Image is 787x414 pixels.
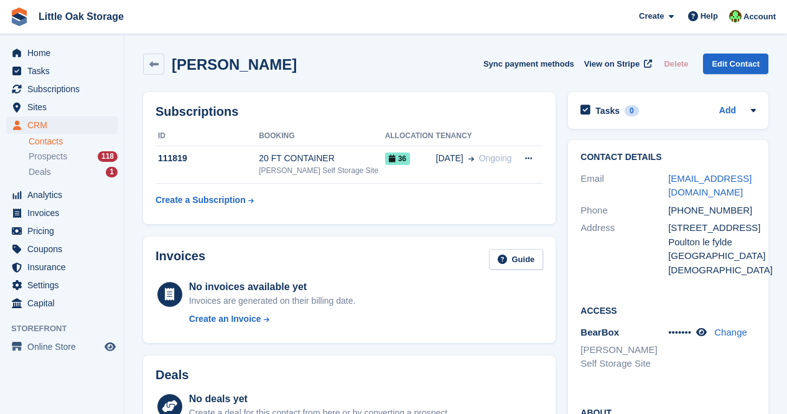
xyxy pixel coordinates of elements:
[719,104,736,118] a: Add
[27,222,102,240] span: Pricing
[580,304,756,316] h2: Access
[259,165,384,176] div: [PERSON_NAME] Self Storage Site
[27,258,102,276] span: Insurance
[6,338,118,355] a: menu
[579,54,654,74] a: View on Stripe
[483,54,574,74] button: Sync payment methods
[172,56,297,73] h2: [PERSON_NAME]
[6,276,118,294] a: menu
[595,105,620,116] h2: Tasks
[156,249,205,270] h2: Invoices
[189,313,356,326] a: Create an Invoice
[639,10,664,22] span: Create
[6,80,118,98] a: menu
[103,339,118,354] a: Preview store
[189,280,356,294] div: No invoices available yet
[584,58,640,70] span: View on Stripe
[27,98,102,116] span: Sites
[156,189,254,212] a: Create a Subscription
[11,322,124,335] span: Storefront
[27,276,102,294] span: Settings
[98,151,118,162] div: 118
[436,126,516,146] th: Tenancy
[27,338,102,355] span: Online Store
[29,166,118,179] a: Deals 1
[668,173,752,198] a: [EMAIL_ADDRESS][DOMAIN_NAME]
[189,392,450,407] div: No deals yet
[668,235,756,250] div: Poulton le fylde
[6,294,118,312] a: menu
[668,249,756,263] div: [GEOGRAPHIC_DATA]
[27,62,102,80] span: Tasks
[385,153,410,165] span: 36
[479,153,512,163] span: Ongoing
[29,136,118,148] a: Contacts
[703,54,768,74] a: Edit Contact
[156,126,259,146] th: ID
[106,167,118,177] div: 1
[701,10,718,22] span: Help
[6,98,118,116] a: menu
[29,151,67,162] span: Prospects
[385,126,436,146] th: Allocation
[6,62,118,80] a: menu
[489,249,544,270] a: Guide
[189,313,261,326] div: Create an Invoice
[580,221,668,277] div: Address
[6,44,118,62] a: menu
[580,153,756,162] h2: Contact Details
[27,294,102,312] span: Capital
[625,105,639,116] div: 0
[10,7,29,26] img: stora-icon-8386f47178a22dfd0bd8f6a31ec36ba5ce8667c1dd55bd0f319d3a0aa187defe.svg
[6,204,118,222] a: menu
[743,11,776,23] span: Account
[729,10,742,22] img: Michael Aujla
[156,194,246,207] div: Create a Subscription
[27,44,102,62] span: Home
[156,368,189,382] h2: Deals
[6,258,118,276] a: menu
[714,327,747,337] a: Change
[27,186,102,204] span: Analytics
[259,126,384,146] th: Booking
[156,105,543,119] h2: Subscriptions
[580,172,668,200] div: Email
[6,222,118,240] a: menu
[156,152,259,165] div: 111819
[580,343,668,371] li: [PERSON_NAME] Self Storage Site
[29,166,51,178] span: Deals
[580,204,668,218] div: Phone
[6,240,118,258] a: menu
[668,263,756,278] div: [DEMOGRAPHIC_DATA]
[27,240,102,258] span: Coupons
[668,327,691,337] span: •••••••
[668,204,756,218] div: [PHONE_NUMBER]
[6,186,118,204] a: menu
[189,294,356,308] div: Invoices are generated on their billing date.
[27,204,102,222] span: Invoices
[580,327,619,337] span: BearBox
[259,152,384,165] div: 20 FT CONTAINER
[27,116,102,134] span: CRM
[668,221,756,235] div: [STREET_ADDRESS]
[34,6,129,27] a: Little Oak Storage
[659,54,693,74] button: Delete
[27,80,102,98] span: Subscriptions
[29,150,118,163] a: Prospects 118
[436,152,463,165] span: [DATE]
[6,116,118,134] a: menu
